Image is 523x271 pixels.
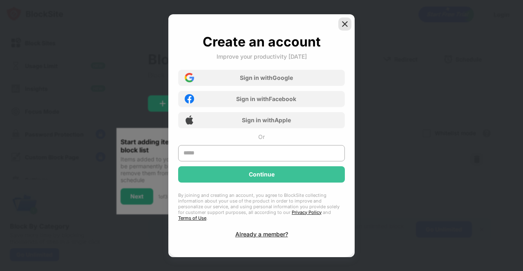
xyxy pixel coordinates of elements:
div: Improve your productivity [DATE] [217,53,307,60]
div: Sign in with Facebook [236,95,296,102]
div: By joining and creating an account, you agree to BlockSite collecting information about your use ... [178,192,345,221]
div: Sign in with Google [240,74,293,81]
img: google-icon.png [185,73,194,82]
div: Sign in with Apple [242,117,291,123]
div: Continue [249,171,275,178]
div: Or [258,133,265,140]
img: apple-icon.png [185,115,194,125]
div: Create an account [203,34,321,50]
a: Terms of Use [178,215,206,221]
div: Already a member? [235,231,288,238]
a: Privacy Policy [292,209,322,215]
img: facebook-icon.png [185,94,194,104]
